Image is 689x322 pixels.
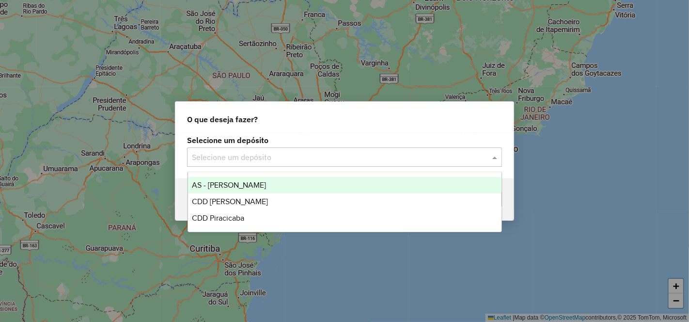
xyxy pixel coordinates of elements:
span: O que deseja fazer? [187,113,258,125]
ng-dropdown-panel: Options list [188,172,502,232]
span: CDD Piracicaba [192,214,244,222]
span: AS - [PERSON_NAME] [192,181,266,189]
label: Selecione um depósito [187,134,502,146]
span: CDD [PERSON_NAME] [192,197,268,206]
